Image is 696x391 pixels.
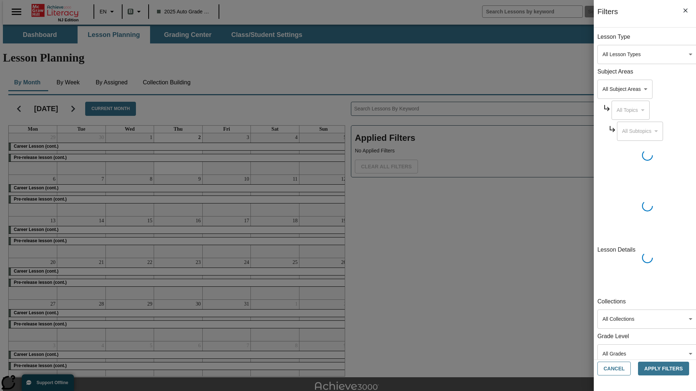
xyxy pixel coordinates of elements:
div: Select a Subject Area [617,122,663,141]
button: Close Filters side menu [678,3,693,18]
button: Cancel [597,362,631,376]
div: Select a Subject Area [597,80,652,99]
div: Select a Subject Area [612,101,650,120]
h1: Filters [597,7,618,27]
button: Apply Filters [638,362,689,376]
